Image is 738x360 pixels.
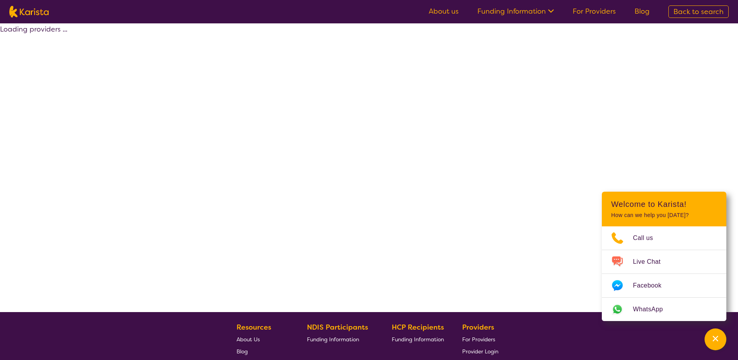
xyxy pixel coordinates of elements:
a: Funding Information [392,333,444,345]
span: Provider Login [462,348,498,355]
a: Provider Login [462,345,498,357]
ul: Choose channel [602,226,726,321]
a: Blog [237,345,289,357]
span: Facebook [633,280,671,291]
button: Channel Menu [705,328,726,350]
b: HCP Recipients [392,323,444,332]
a: Back to search [668,5,729,18]
a: For Providers [462,333,498,345]
a: Web link opens in a new tab. [602,298,726,321]
b: Resources [237,323,271,332]
a: Funding Information [307,333,374,345]
b: NDIS Participants [307,323,368,332]
b: Providers [462,323,494,332]
span: Call us [633,232,663,244]
div: Channel Menu [602,192,726,321]
span: WhatsApp [633,304,672,315]
span: Back to search [673,7,724,16]
a: Blog [635,7,650,16]
a: For Providers [573,7,616,16]
a: About us [429,7,459,16]
img: Karista logo [9,6,49,18]
span: Live Chat [633,256,670,268]
h2: Welcome to Karista! [611,199,717,209]
span: Funding Information [307,336,359,343]
span: Funding Information [392,336,444,343]
span: About Us [237,336,260,343]
a: About Us [237,333,289,345]
span: Blog [237,348,248,355]
a: Funding Information [477,7,554,16]
p: How can we help you [DATE]? [611,212,717,219]
span: For Providers [462,336,495,343]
